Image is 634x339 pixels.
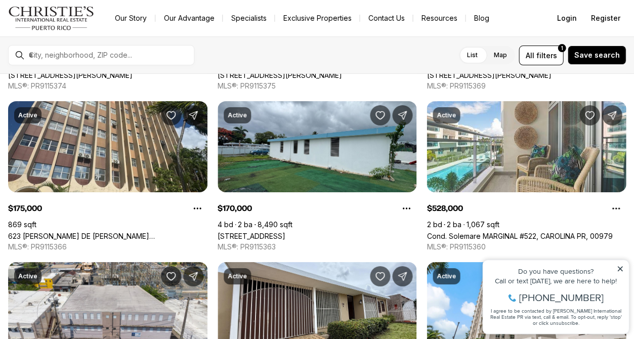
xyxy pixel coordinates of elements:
button: Save Property: 3455 PASEO COSTA [370,105,390,125]
p: Active [437,272,456,280]
button: Share Property [183,105,203,125]
button: Save Property: 623 PONCE DE LEÓN #1201B [161,105,181,125]
a: 307 SAN SEBASTIAN #2-B, SAN JUAN PR, 00901 [8,71,133,79]
button: Save search [567,46,626,65]
a: 1479 ASHFORD AVENUE #1421, SAN JUAN PR, 00907 [427,71,551,79]
span: filters [536,50,557,61]
button: Save Property: Cond. Solemare MARGINAL #522 [579,105,600,125]
a: Cond. Solemare MARGINAL #522, CAROLINA PR, 00979 [427,232,612,240]
a: Our Story [107,11,155,25]
p: Active [228,272,247,280]
span: Register [590,14,620,22]
button: Share Property [392,266,412,286]
label: List [458,46,485,64]
button: Share Property [183,266,203,286]
span: Save search [574,51,619,59]
p: Active [437,111,456,119]
a: 3455 PASEO COSTA, TOA BAJA PR, 00949 [218,232,285,240]
a: 1479 ASHFORD AVE #607, SAN JUAN PR, 00907 [218,71,342,79]
a: Resources [413,11,465,25]
div: Call or text [DATE], we are here to help! [11,32,146,39]
span: [PHONE_NUMBER] [41,48,126,58]
button: Property options [187,198,207,219]
span: Login [557,14,576,22]
p: Active [228,111,247,119]
button: Share Property [392,105,412,125]
button: Share Property [602,105,622,125]
a: Specialists [223,11,274,25]
button: Save Property: 1108 LAS PALMAS AVE. [161,266,181,286]
span: I agree to be contacted by [PERSON_NAME] International Real Estate PR via text, call & email. To ... [13,62,144,81]
a: Exclusive Properties [275,11,359,25]
label: Map [485,46,515,64]
a: Blog [466,11,497,25]
button: Save Property: 58-7 AVE.INOCENCIO CRUZ [370,266,390,286]
button: Property options [606,198,626,219]
button: Register [584,8,626,28]
p: Active [18,272,37,280]
p: Active [18,111,37,119]
div: Do you have questions? [11,23,146,30]
a: 623 PONCE DE LEÓN #1201B, SAN JUAN PR, 00917 [8,232,207,240]
button: Login [551,8,582,28]
span: All [525,50,534,61]
span: 1 [561,44,563,52]
button: Allfilters1 [519,46,563,65]
button: Property options [396,198,416,219]
button: Contact Us [360,11,412,25]
img: logo [8,6,95,30]
a: Our Advantage [155,11,222,25]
